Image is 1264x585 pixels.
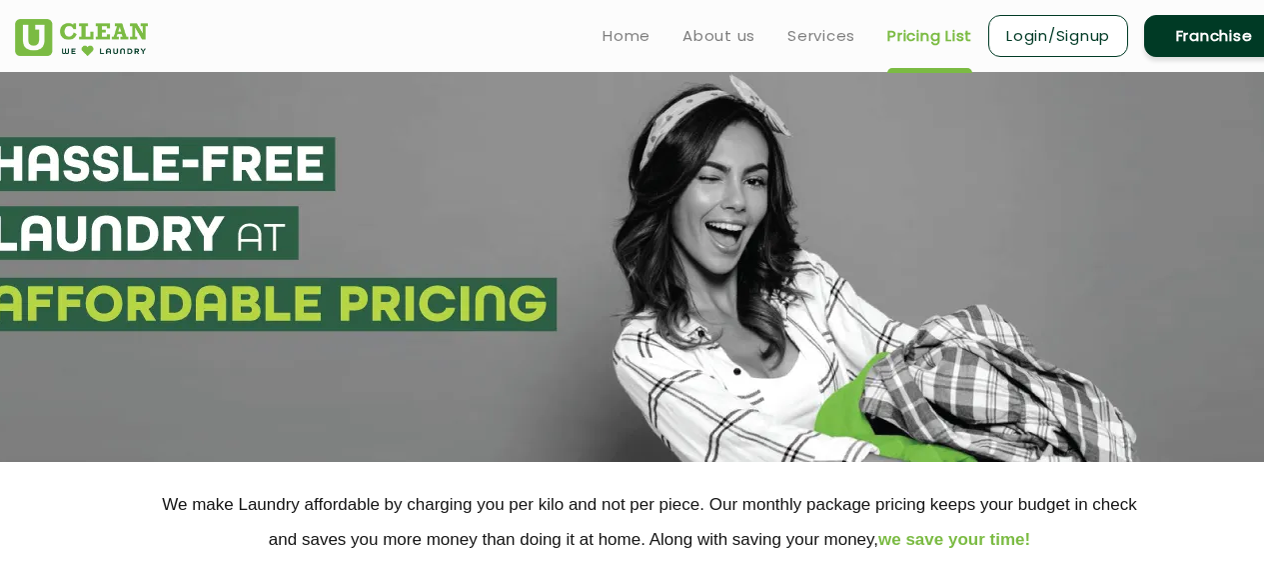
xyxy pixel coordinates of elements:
a: About us [682,24,755,48]
a: Services [787,24,855,48]
span: we save your time! [878,530,1030,549]
a: Pricing List [887,24,972,48]
a: Login/Signup [988,15,1128,57]
img: UClean Laundry and Dry Cleaning [15,19,148,56]
a: Home [603,24,650,48]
